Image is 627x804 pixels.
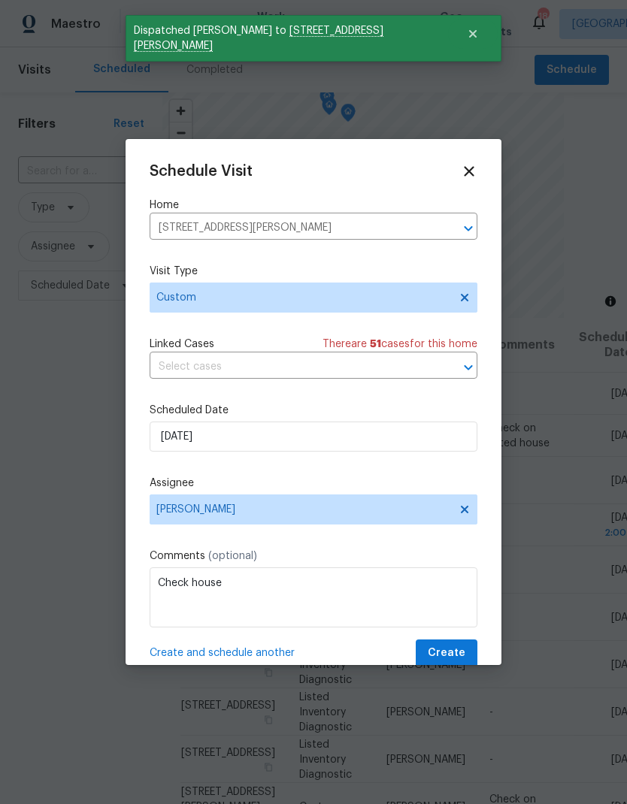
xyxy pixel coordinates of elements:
[458,357,479,378] button: Open
[150,549,477,564] label: Comments
[416,639,477,667] button: Create
[208,551,257,561] span: (optional)
[150,567,477,627] textarea: Check house
[150,198,477,213] label: Home
[150,476,477,491] label: Assignee
[156,503,451,515] span: [PERSON_NAME]
[370,339,381,349] span: 51
[150,337,214,352] span: Linked Cases
[150,645,295,660] span: Create and schedule another
[150,164,253,179] span: Schedule Visit
[126,15,448,62] span: Dispatched [PERSON_NAME] to
[150,264,477,279] label: Visit Type
[150,422,477,452] input: M/D/YYYY
[150,355,435,379] input: Select cases
[323,337,477,352] span: There are case s for this home
[428,644,465,663] span: Create
[448,19,498,49] button: Close
[150,403,477,418] label: Scheduled Date
[156,290,449,305] span: Custom
[461,163,477,180] span: Close
[458,218,479,239] button: Open
[150,216,435,240] input: Enter in an address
